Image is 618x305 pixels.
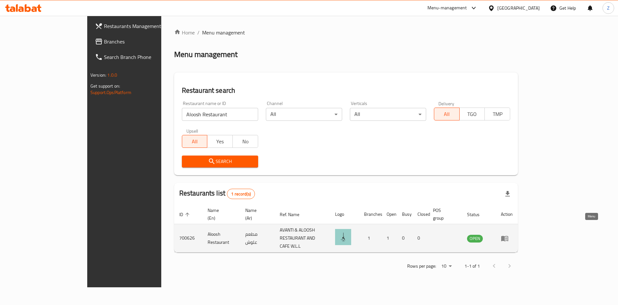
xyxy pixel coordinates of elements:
a: Search Branch Phone [90,49,191,65]
th: Branches [359,205,381,224]
h2: Restaurants list [179,188,255,199]
button: TGO [459,108,485,120]
th: Action [496,205,518,224]
span: Search Branch Phone [104,53,185,61]
span: Version: [90,71,106,79]
span: OPEN [467,235,483,242]
th: Logo [330,205,359,224]
div: [GEOGRAPHIC_DATA] [497,5,540,12]
button: All [434,108,460,120]
span: Search [187,157,253,166]
span: All [437,110,457,119]
nav: breadcrumb [174,29,518,36]
span: TGO [462,110,482,119]
th: Closed [412,205,428,224]
button: Search [182,156,258,167]
input: Search for restaurant name or ID.. [182,108,258,121]
p: Rows per page: [407,262,436,270]
span: Branches [104,38,185,45]
td: AVANTI & ALOOSH RESTAURANT AND CAFE W.L.L [275,224,330,253]
span: ID [179,211,192,218]
td: 1 [359,224,381,253]
a: Support.OpsPlatform [90,88,131,97]
span: Status [467,211,488,218]
h2: Menu management [174,49,238,60]
button: Yes [207,135,233,148]
a: Restaurants Management [90,18,191,34]
img: Aloosh Restaurant [335,229,351,245]
span: Name (En) [208,206,233,222]
p: 1-1 of 1 [464,262,480,270]
span: Get support on: [90,82,120,90]
button: No [232,135,258,148]
table: enhanced table [174,205,518,253]
a: Branches [90,34,191,49]
button: TMP [484,108,510,120]
li: / [197,29,200,36]
span: Z [607,5,610,12]
div: Rows per page: [439,262,454,271]
span: POS group [433,206,454,222]
td: 1 [381,224,397,253]
h2: Restaurant search [182,86,510,95]
button: All [182,135,208,148]
th: Busy [397,205,412,224]
span: Menu management [202,29,245,36]
span: Restaurants Management [104,22,185,30]
span: Name (Ar) [245,206,267,222]
td: 0 [397,224,412,253]
td: 0 [412,224,428,253]
span: Yes [210,137,230,146]
div: Export file [500,186,515,202]
td: Aloosh Restaurant [202,224,240,253]
td: مطعم علوش [240,224,275,253]
label: Delivery [438,101,454,106]
th: Open [381,205,397,224]
span: Ref. Name [280,211,308,218]
div: Menu-management [427,4,467,12]
span: 1 record(s) [227,191,255,197]
label: Upsell [186,129,198,133]
div: Total records count [227,189,255,199]
span: All [185,137,205,146]
div: All [266,108,342,121]
span: 1.0.0 [107,71,117,79]
div: All [350,108,426,121]
span: No [235,137,256,146]
span: TMP [487,110,508,119]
